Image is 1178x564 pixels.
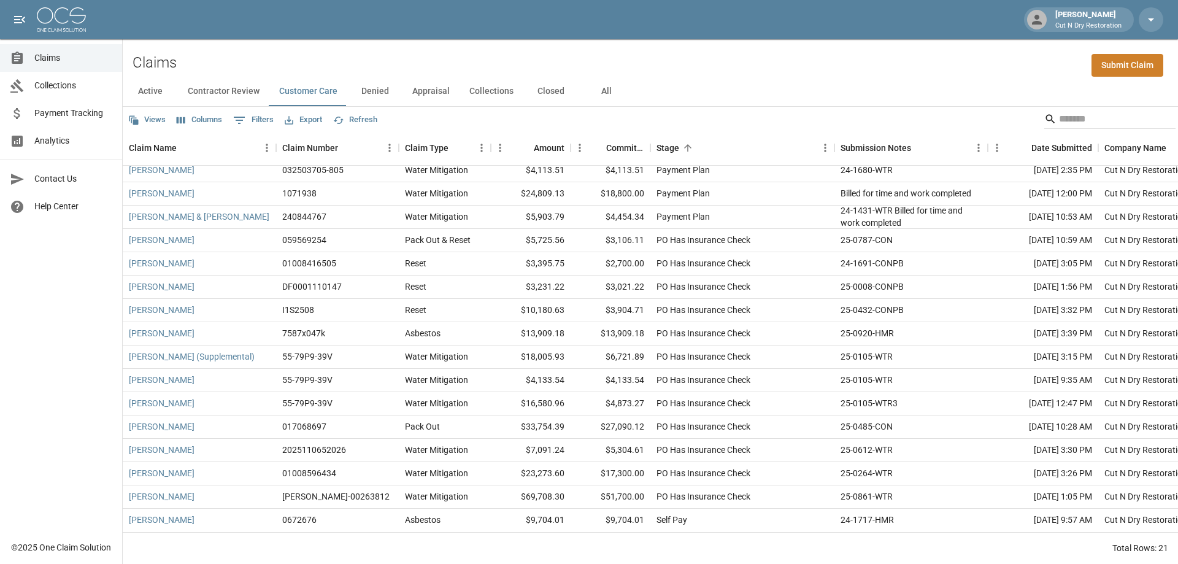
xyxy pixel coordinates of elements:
[841,164,893,176] div: 24-1680-WTR
[282,234,326,246] div: 059569254
[129,280,194,293] a: [PERSON_NAME]
[123,131,276,165] div: Claim Name
[534,131,564,165] div: Amount
[380,139,399,157] button: Menu
[988,509,1098,532] div: [DATE] 9:57 AM
[282,397,333,409] div: 55-79P9-39V
[282,374,333,386] div: 55-79P9-39V
[405,444,468,456] div: Water Mitigation
[405,164,468,176] div: Water Mitigation
[571,485,650,509] div: $51,700.00
[405,350,468,363] div: Water Mitigation
[129,350,255,363] a: [PERSON_NAME] (Supplemental)
[1031,131,1092,165] div: Date Submitted
[841,187,971,199] div: Billed for time and work completed
[129,234,194,246] a: [PERSON_NAME]
[282,444,346,456] div: 2025110652026
[491,276,571,299] div: $3,231.22
[282,110,325,129] button: Export
[571,509,650,532] div: $9,704.01
[178,77,269,106] button: Contractor Review
[988,276,1098,299] div: [DATE] 1:56 PM
[650,131,834,165] div: Stage
[491,439,571,462] div: $7,091.24
[656,257,750,269] div: PO Has Insurance Check
[571,131,650,165] div: Committed Amount
[34,79,112,92] span: Collections
[841,234,893,246] div: 25-0787-CON
[230,110,277,130] button: Show filters
[129,257,194,269] a: [PERSON_NAME]
[1050,9,1126,31] div: [PERSON_NAME]
[34,52,112,64] span: Claims
[405,467,468,479] div: Water Mitigation
[405,280,426,293] div: Reset
[491,462,571,485] div: $23,273.60
[276,131,399,165] div: Claim Number
[491,415,571,439] div: $33,754.39
[571,299,650,322] div: $3,904.71
[679,139,696,156] button: Sort
[338,139,355,156] button: Sort
[129,467,194,479] a: [PERSON_NAME]
[282,514,317,526] div: 0672676
[491,322,571,346] div: $13,909.18
[841,514,894,526] div: 24-1717-HMR
[129,211,269,223] a: [PERSON_NAME] & [PERSON_NAME]
[282,420,326,433] div: 017068697
[405,304,426,316] div: Reset
[405,420,440,433] div: Pack Out
[571,206,650,229] div: $4,454.34
[1014,139,1031,156] button: Sort
[405,257,426,269] div: Reset
[133,54,177,72] h2: Claims
[571,392,650,415] div: $4,873.27
[129,304,194,316] a: [PERSON_NAME]
[405,234,471,246] div: Pack Out & Reset
[988,299,1098,322] div: [DATE] 3:32 PM
[129,164,194,176] a: [PERSON_NAME]
[988,159,1098,182] div: [DATE] 2:35 PM
[988,415,1098,439] div: [DATE] 10:28 AM
[988,252,1098,276] div: [DATE] 3:05 PM
[1055,21,1122,31] p: Cut N Dry Restoration
[841,420,893,433] div: 25-0485-CON
[841,490,893,503] div: 25-0861-WTR
[347,77,402,106] button: Denied
[571,322,650,346] div: $13,909.18
[656,490,750,503] div: PO Has Insurance Check
[448,139,466,156] button: Sort
[460,77,523,106] button: Collections
[11,541,111,554] div: © 2025 One Claim Solution
[491,139,509,157] button: Menu
[491,229,571,252] div: $5,725.56
[491,392,571,415] div: $16,580.96
[834,131,988,165] div: Submission Notes
[1104,131,1166,165] div: Company Name
[656,374,750,386] div: PO Has Insurance Check
[282,467,336,479] div: 01008596434
[7,7,32,32] button: open drawer
[969,139,988,157] button: Menu
[1112,542,1168,554] div: Total Rows: 21
[571,415,650,439] div: $27,090.12
[282,327,325,339] div: 7587x047k
[988,439,1098,462] div: [DATE] 3:30 PM
[816,139,834,157] button: Menu
[841,374,893,386] div: 25-0105-WTR
[282,350,333,363] div: 55-79P9-39V
[129,490,194,503] a: [PERSON_NAME]
[123,77,1178,106] div: dynamic tabs
[34,200,112,213] span: Help Center
[37,7,86,32] img: ocs-logo-white-transparent.png
[282,211,326,223] div: 240844767
[282,187,317,199] div: 1071938
[491,159,571,182] div: $4,113.51
[405,187,468,199] div: Water Mitigation
[656,397,750,409] div: PO Has Insurance Check
[405,327,441,339] div: Asbestos
[282,257,336,269] div: 01008416505
[841,397,898,409] div: 25-0105-WTR3
[405,131,448,165] div: Claim Type
[405,374,468,386] div: Water Mitigation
